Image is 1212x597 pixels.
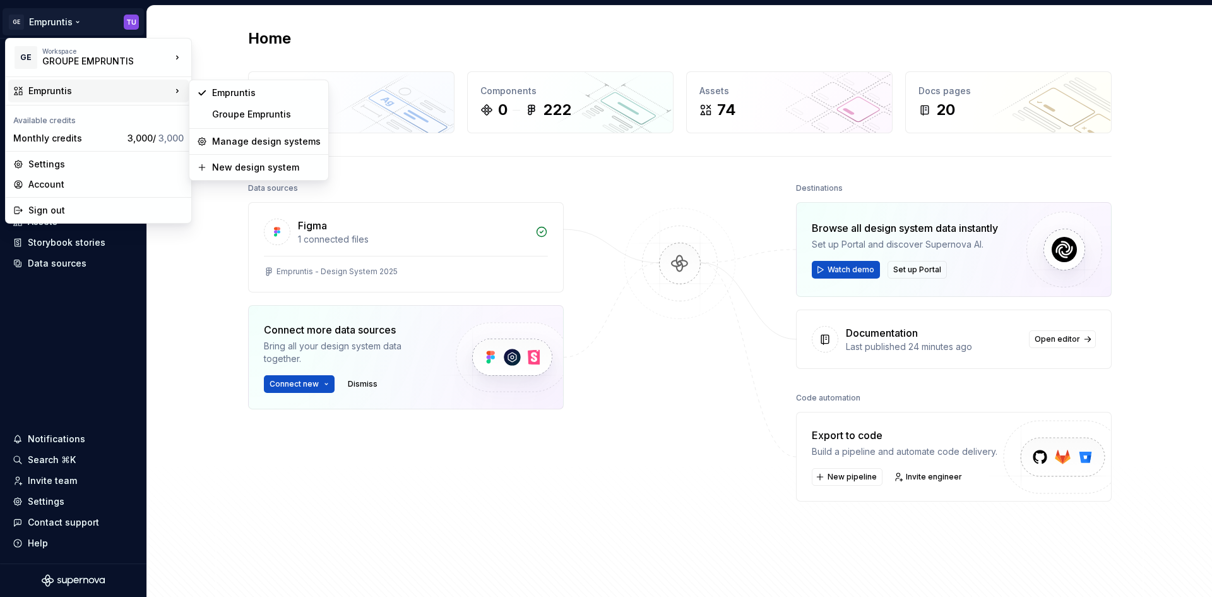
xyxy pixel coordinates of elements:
div: Groupe Empruntis [212,108,321,121]
div: Account [28,178,184,191]
div: Empruntis [212,87,321,99]
div: Sign out [28,204,184,217]
div: Monthly credits [13,132,122,145]
span: 3,000 / [128,133,184,143]
div: GROUPE EMPRUNTIS [42,55,150,68]
div: GE [15,46,37,69]
div: Workspace [42,47,171,55]
span: 3,000 [158,133,184,143]
div: New design system [212,161,321,174]
div: Settings [28,158,184,171]
div: Manage design systems [212,135,321,148]
div: Empruntis [28,85,171,97]
div: Available credits [8,108,189,128]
